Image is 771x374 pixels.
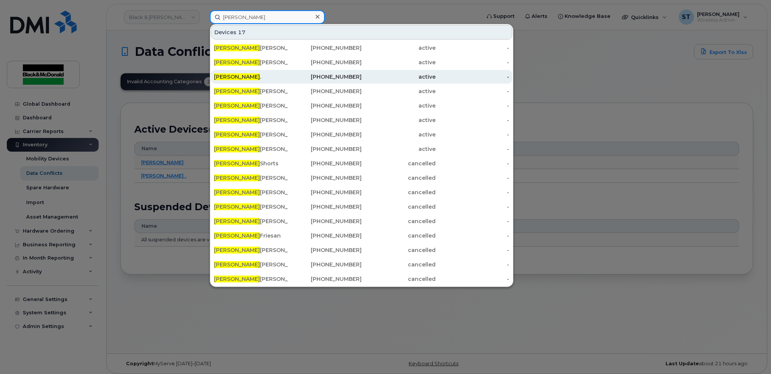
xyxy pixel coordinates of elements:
div: - [436,232,510,239]
div: Shorts [214,160,288,167]
div: [PERSON_NAME] [214,174,288,182]
div: active [362,102,436,109]
a: [PERSON_NAME]Friesan[PHONE_NUMBER]cancelled- [211,229,512,242]
div: [PHONE_NUMBER] [288,73,362,81]
div: [PHONE_NUMBER] [288,87,362,95]
div: active [362,44,436,52]
span: [PERSON_NAME] [214,146,260,152]
div: - [436,145,510,153]
span: [PERSON_NAME] [214,276,260,282]
div: [PERSON_NAME] [214,189,288,196]
a: [PERSON_NAME][PERSON_NAME][PHONE_NUMBER]cancelled- [211,214,512,228]
span: [PERSON_NAME] [214,261,260,268]
div: [PHONE_NUMBER] [288,217,362,225]
span: [PERSON_NAME] [214,160,260,167]
div: cancelled [362,246,436,254]
div: active [362,131,436,138]
span: [PERSON_NAME] [214,203,260,210]
div: [PERSON_NAME] [214,116,288,124]
div: [PHONE_NUMBER] [288,275,362,283]
span: [PERSON_NAME] [214,73,260,80]
span: [PERSON_NAME] [214,232,260,239]
a: [PERSON_NAME][PERSON_NAME][PHONE_NUMBER]cancelled- [211,185,512,199]
div: [PHONE_NUMBER] [288,203,362,211]
span: [PERSON_NAME] [214,102,260,109]
div: cancelled [362,261,436,268]
div: - [436,116,510,124]
div: [PHONE_NUMBER] [288,116,362,124]
span: [PERSON_NAME] [214,44,260,51]
a: [PERSON_NAME][PERSON_NAME][PHONE_NUMBER]active- [211,84,512,98]
div: - [436,44,510,52]
div: active [362,73,436,81]
div: [PERSON_NAME] [214,87,288,95]
div: - [436,73,510,81]
div: [PERSON_NAME] [214,102,288,109]
span: [PERSON_NAME] [214,218,260,225]
div: Devices [211,25,512,40]
div: - [436,102,510,109]
a: [PERSON_NAME][PERSON_NAME][PHONE_NUMBER]cancelled- [211,272,512,286]
div: active [362,87,436,95]
div: - [436,261,510,268]
div: [PERSON_NAME] [214,246,288,254]
div: cancelled [362,275,436,283]
span: [PERSON_NAME] [214,59,260,66]
div: active [362,59,436,66]
a: [PERSON_NAME][PERSON_NAME][PHONE_NUMBER]active- [211,142,512,156]
div: [PHONE_NUMBER] [288,59,362,66]
div: cancelled [362,232,436,239]
span: [PERSON_NAME] [214,174,260,181]
div: [PHONE_NUMBER] [288,174,362,182]
div: [PHONE_NUMBER] [288,246,362,254]
div: [PERSON_NAME] [214,275,288,283]
a: [PERSON_NAME][PERSON_NAME] Rocket Stick[PHONE_NUMBER]active- [211,55,512,69]
a: [PERSON_NAME]Shorts[PHONE_NUMBER]cancelled- [211,157,512,170]
span: [PERSON_NAME] [214,189,260,196]
div: cancelled [362,189,436,196]
div: [PHONE_NUMBER] [288,160,362,167]
div: . [214,73,288,81]
div: cancelled [362,174,436,182]
span: [PERSON_NAME] [214,88,260,95]
div: [PERSON_NAME] [214,131,288,138]
div: [PHONE_NUMBER] [288,145,362,153]
a: [PERSON_NAME][PERSON_NAME][PHONE_NUMBER]active- [211,41,512,55]
div: - [436,189,510,196]
div: [PERSON_NAME] [214,203,288,211]
div: - [436,203,510,211]
div: cancelled [362,217,436,225]
div: - [436,59,510,66]
a: [PERSON_NAME][PERSON_NAME][PHONE_NUMBER]cancelled- [211,171,512,185]
span: [PERSON_NAME] [214,131,260,138]
div: - [436,246,510,254]
div: cancelled [362,160,436,167]
div: [PERSON_NAME] [214,44,288,52]
span: [PERSON_NAME] [214,247,260,254]
span: [PERSON_NAME] [214,117,260,124]
div: [PHONE_NUMBER] [288,232,362,239]
div: [PERSON_NAME] [214,217,288,225]
div: - [436,217,510,225]
div: [PHONE_NUMBER] [288,131,362,138]
div: cancelled [362,203,436,211]
a: [PERSON_NAME].[PHONE_NUMBER]active- [211,70,512,84]
div: - [436,160,510,167]
a: [PERSON_NAME][PERSON_NAME][PHONE_NUMBER]active- [211,128,512,141]
a: [PERSON_NAME][PERSON_NAME][PHONE_NUMBER]active- [211,99,512,113]
div: - [436,87,510,95]
a: [PERSON_NAME][PERSON_NAME][PHONE_NUMBER]active- [211,113,512,127]
div: [PHONE_NUMBER] [288,44,362,52]
span: 17 [238,29,245,36]
div: - [436,275,510,283]
a: [PERSON_NAME][PERSON_NAME][PHONE_NUMBER]cancelled- [211,243,512,257]
div: [PERSON_NAME] [214,261,288,268]
div: [PHONE_NUMBER] [288,189,362,196]
a: [PERSON_NAME][PERSON_NAME][PHONE_NUMBER]cancelled- [211,200,512,214]
div: Friesan [214,232,288,239]
div: [PERSON_NAME] [214,145,288,153]
div: active [362,145,436,153]
div: - [436,131,510,138]
div: [PERSON_NAME] Rocket Stick [214,59,288,66]
div: [PHONE_NUMBER] [288,261,362,268]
